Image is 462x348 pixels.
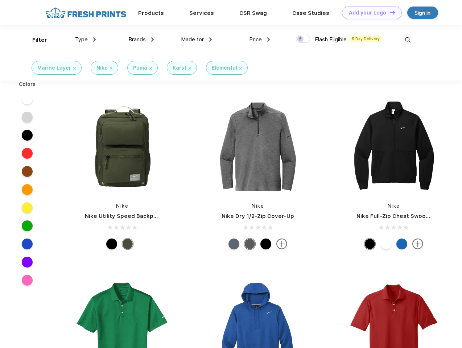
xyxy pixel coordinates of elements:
img: dropdown.png [267,37,270,42]
div: Colors [13,80,41,88]
img: filter_cancel.svg [239,67,242,70]
img: dropdown.png [209,37,212,42]
a: Nike [252,203,264,209]
div: Filter [32,36,47,44]
img: fo%20logo%202.webp [43,7,128,19]
div: Navy Heather [228,239,239,249]
div: Black [364,239,375,249]
img: func=resize&h=266 [74,99,170,195]
div: Black [260,239,271,249]
div: Marine Layer [37,64,71,72]
img: desktop_search.svg [402,34,414,46]
img: filter_cancel.svg [110,67,112,70]
a: Nike [388,203,400,209]
img: filter_cancel.svg [149,67,152,70]
span: 5 Day Delivery [350,36,382,42]
div: Elemental [212,64,237,72]
div: Royal [396,239,407,249]
a: CSR Swag [239,10,267,16]
img: more.svg [412,239,423,249]
img: dropdown.png [151,37,154,42]
div: Sign in [415,9,430,17]
span: Brands [128,36,146,43]
img: dropdown.png [93,37,96,42]
img: func=resize&h=266 [346,99,442,195]
a: Services [189,10,214,16]
img: filter_cancel.svg [73,67,76,70]
span: Flash Eligible [315,36,347,43]
img: func=resize&h=266 [210,99,306,195]
a: Products [138,10,164,16]
img: more.svg [276,239,287,249]
div: Nike [96,64,108,72]
span: Type [75,36,88,43]
a: Nike Full-Zip Chest Swoosh Jacket [356,213,453,219]
div: Add your Logo [349,10,386,16]
img: DT [390,11,395,14]
div: Black Heather [244,239,255,249]
span: Price [249,36,262,43]
div: Black [106,239,117,249]
a: Sign in [407,7,438,19]
span: Made for [181,36,204,43]
div: White [380,239,391,249]
div: Karst [173,64,186,72]
a: Nike [116,203,128,209]
div: Cargo Khaki [122,239,133,249]
a: Nike Dry 1/2-Zip Cover-Up [222,213,294,219]
div: Puma [133,64,147,72]
a: Nike Utility Speed Backpack [85,213,163,219]
img: filter_cancel.svg [189,67,191,70]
